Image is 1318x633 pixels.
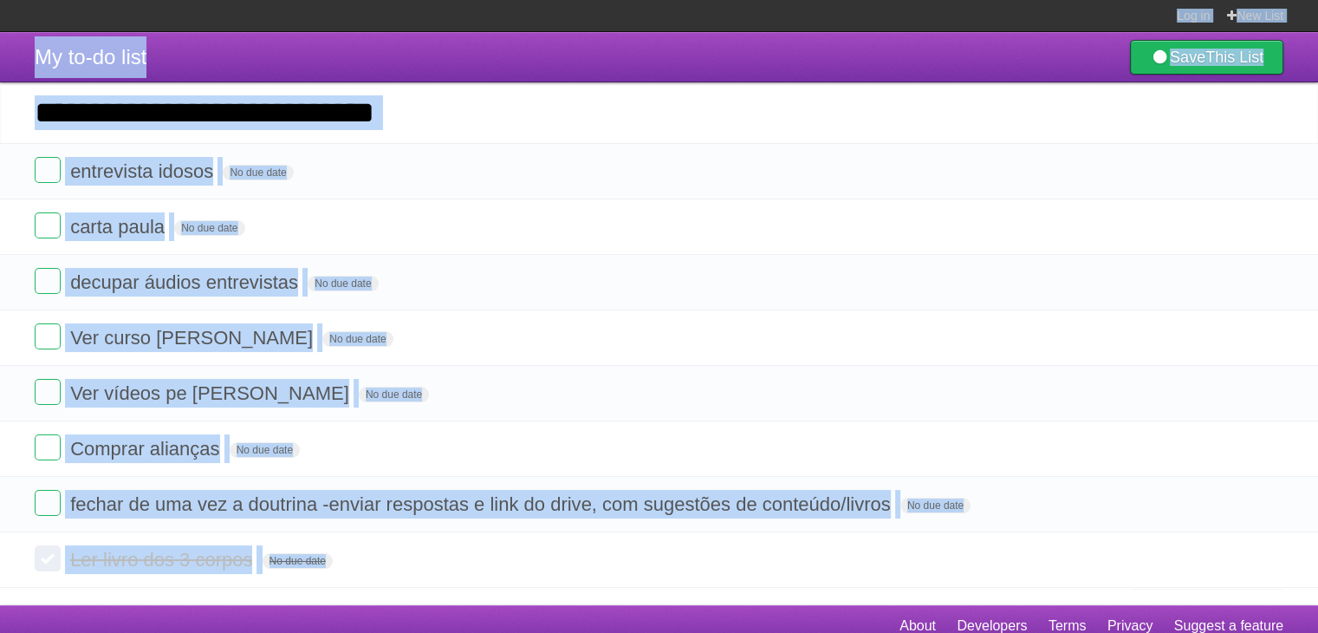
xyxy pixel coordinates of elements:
span: No due date [359,387,429,402]
label: Done [35,379,61,405]
label: Done [35,212,61,238]
span: No due date [230,442,300,458]
a: SaveThis List [1130,40,1283,75]
span: No due date [223,165,293,180]
label: Done [35,434,61,460]
span: Comprar alianças [70,438,224,460]
span: No due date [263,553,333,569]
label: Done [35,157,61,183]
span: entrevista idosos [70,160,218,182]
label: Done [35,490,61,516]
span: Ler livro dos 3 corpos [70,549,256,571]
span: No due date [322,331,393,347]
label: Done [35,545,61,571]
label: Done [35,268,61,294]
span: My to-do list [35,45,146,69]
span: carta paula [70,216,169,238]
span: Ver vídeos pe [PERSON_NAME] [70,382,354,404]
span: decupar áudios entrevistas [70,271,302,293]
label: Done [35,323,61,349]
span: Ver curso [PERSON_NAME] [70,327,317,349]
span: No due date [308,276,378,291]
span: No due date [174,220,244,236]
span: fechar de uma vez a doutrina -enviar respostas e link do drive, com sugestões de conteúdo/livros [70,493,895,515]
b: This List [1205,49,1263,66]
span: No due date [900,498,971,513]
